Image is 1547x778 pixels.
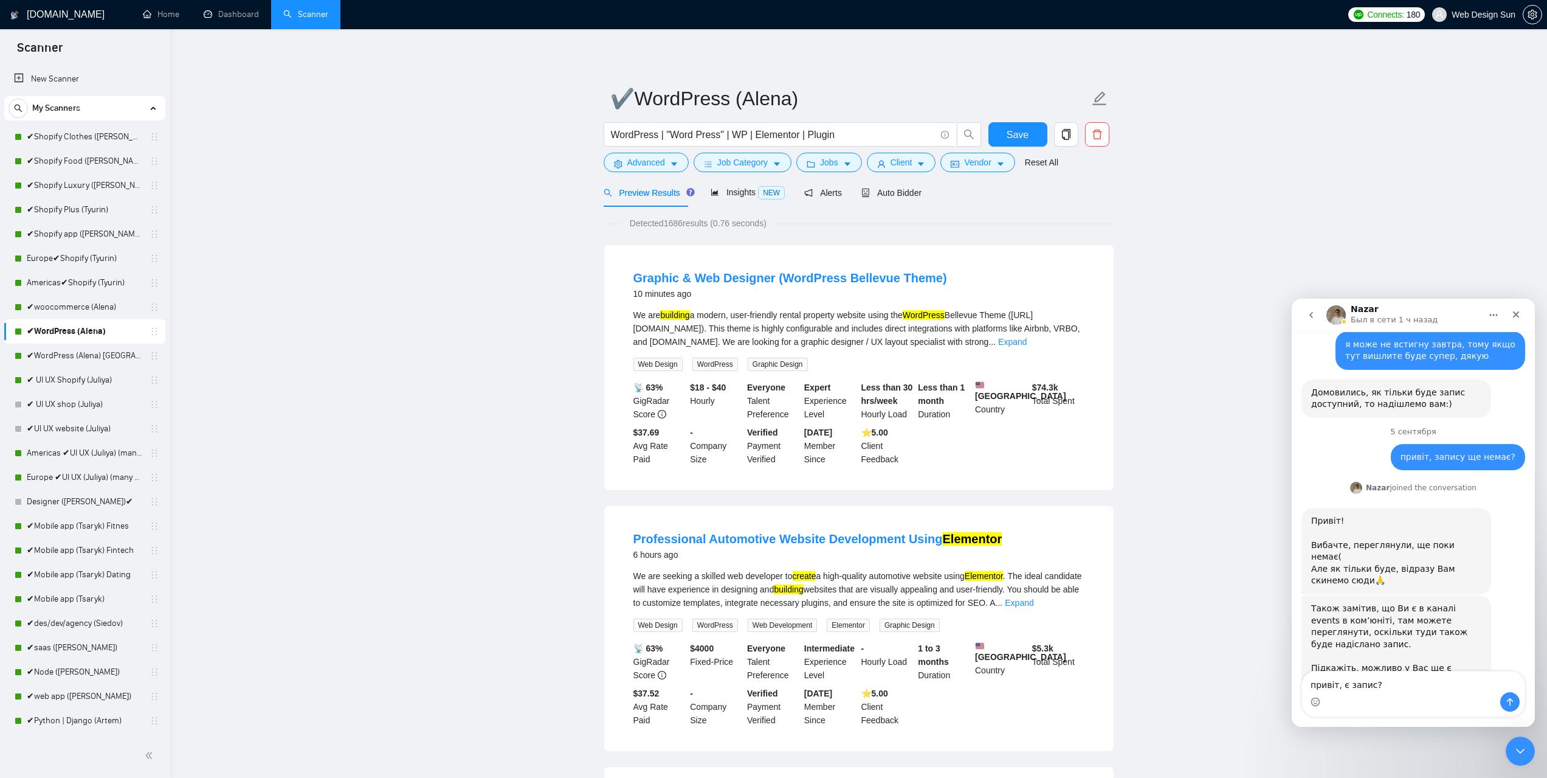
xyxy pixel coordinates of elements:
[27,417,142,441] a: ✔UI UX website (Juliya)
[690,689,693,698] b: -
[150,692,159,701] span: holder
[631,687,688,727] div: Avg Rate Paid
[1007,127,1028,142] span: Save
[1523,10,1542,19] a: setting
[804,644,855,653] b: Intermediate
[27,490,142,514] a: Designer ([PERSON_NAME])✔
[685,187,696,198] div: Tooltip anchor
[631,642,688,682] div: GigRadar Score
[843,159,852,168] span: caret-down
[1085,122,1109,147] button: delete
[27,392,142,417] a: ✔ UI UX shop (Juliya)
[633,287,947,301] div: 10 minutes ago
[14,67,156,91] a: New Scanner
[150,570,159,580] span: holder
[687,687,745,727] div: Company Size
[150,716,159,726] span: holder
[9,104,27,113] span: search
[10,5,19,25] img: logo
[614,159,622,168] span: setting
[633,644,663,653] b: 📡 63%
[1030,642,1087,682] div: Total Spent
[877,159,886,168] span: user
[859,381,916,421] div: Hourly Load
[150,594,159,604] span: holder
[150,132,159,142] span: holder
[802,642,859,682] div: Experience Level
[976,642,984,650] img: 🇺🇸
[692,358,738,371] span: WordPress
[1523,5,1542,24] button: setting
[692,619,738,632] span: WordPress
[150,546,159,555] span: holder
[802,381,859,421] div: Experience Level
[694,153,791,172] button: barsJob Categorycaret-down
[27,173,142,198] a: ✔Shopify Luxury ([PERSON_NAME])
[796,153,862,172] button: folderJobscaret-down
[973,642,1030,682] div: Country
[998,337,1027,347] a: Expand
[1005,598,1033,608] a: Expand
[150,448,159,458] span: holder
[621,217,775,230] span: Detected 1686 results (0.76 seconds)
[827,619,870,632] span: Elementor
[988,122,1047,147] button: Save
[687,642,745,682] div: Fixed-Price
[150,229,159,239] span: holder
[604,153,689,172] button: settingAdvancedcaret-down
[627,156,665,169] span: Advanced
[204,9,259,19] a: dashboardDashboard
[658,410,666,419] span: info-circle
[27,636,142,660] a: ✔saas ([PERSON_NAME])
[891,156,912,169] span: Client
[633,383,663,392] b: 📡 63%
[1292,299,1535,727] iframe: To enrich screen reader interactions, please activate Accessibility in Grammarly extension settings
[747,644,785,653] b: Everyone
[1086,129,1109,140] span: delete
[27,149,142,173] a: ✔Shopify Food ([PERSON_NAME])
[27,563,142,587] a: ✔Mobile app (Tsaryk) Dating
[748,619,818,632] span: Web Development
[1407,8,1420,21] span: 180
[861,188,922,198] span: Auto Bidder
[27,538,142,563] a: ✔Mobile app (Tsaryk) Fintech
[604,188,691,198] span: Preview Results
[27,611,142,636] a: ✔des/dev/agency (Siedov)
[27,733,142,757] a: ✔laravel | vue | react ([PERSON_NAME])
[604,189,612,197] span: search
[996,159,1005,168] span: caret-down
[745,381,802,421] div: Talent Preference
[610,83,1089,114] input: Scanner name...
[27,344,142,368] a: ✔WordPress (Alena) [GEOGRAPHIC_DATA]
[965,571,1003,581] mark: Elementor
[150,351,159,361] span: holder
[633,619,683,632] span: Web Design
[27,709,142,733] a: ✔Python | Django (Artem)
[859,642,916,682] div: Hourly Load
[973,381,1030,421] div: Country
[861,383,913,406] b: Less than 30 hrs/week
[1032,644,1053,653] b: $ 5.3k
[917,159,925,168] span: caret-down
[975,381,1066,401] b: [GEOGRAPHIC_DATA]
[859,687,916,727] div: Client Feedback
[861,428,888,437] b: ⭐️ 5.00
[633,547,1002,562] div: 6 hours ago
[633,271,947,285] a: Graphic & Web Designer (WordPress Bellevue Theme)
[942,532,1002,546] mark: Elementor
[150,254,159,263] span: holder
[1506,737,1535,766] iframe: To enrich screen reader interactions, please activate Accessibility in Grammarly extension settings
[861,189,870,197] span: robot
[704,159,712,168] span: bars
[1025,156,1058,169] a: Reset All
[690,428,693,437] b: -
